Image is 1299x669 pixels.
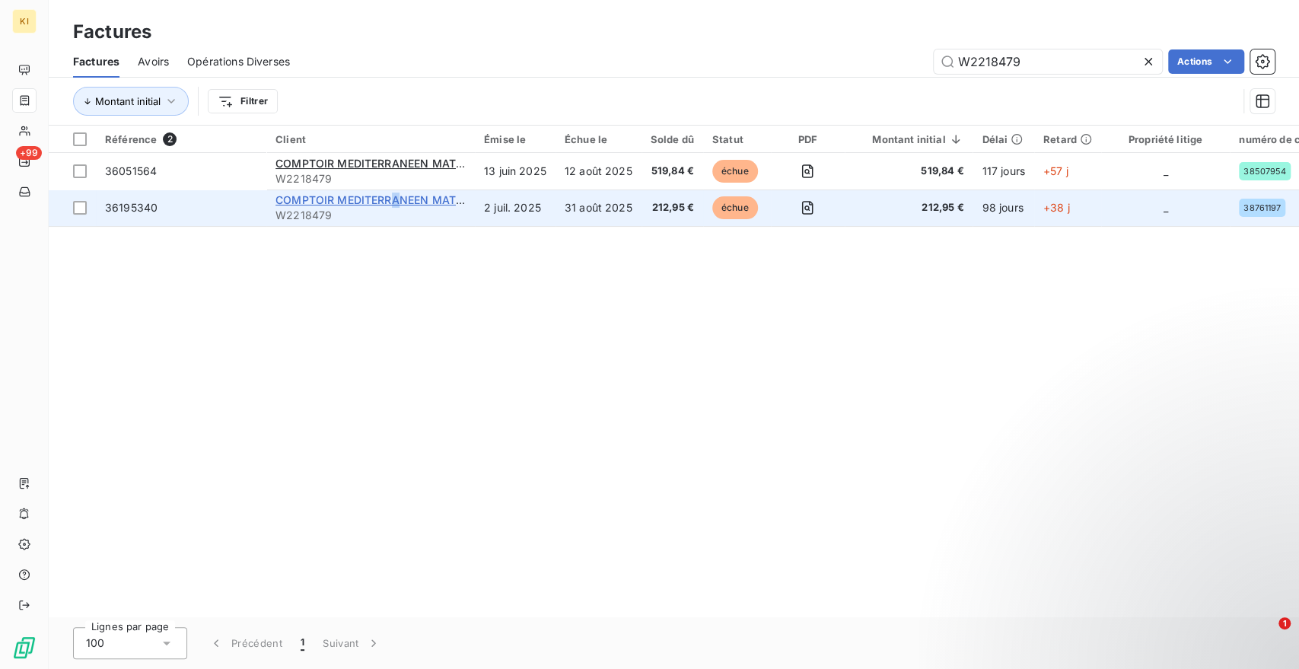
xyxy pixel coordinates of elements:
[973,190,1033,226] td: 98 jours
[187,54,290,69] span: Opérations Diverses
[475,153,556,190] td: 13 juin 2025
[565,133,632,145] div: Échue le
[475,190,556,226] td: 2 juil. 2025
[854,200,963,215] span: 212,95 €
[1168,49,1244,74] button: Actions
[163,132,177,146] span: 2
[73,18,151,46] h3: Factures
[1110,133,1221,145] div: Propriété litige
[12,9,37,33] div: KI
[314,627,390,659] button: Suivant
[208,89,278,113] button: Filtrer
[1247,617,1284,654] iframe: Intercom live chat
[138,54,169,69] span: Avoirs
[712,133,762,145] div: Statut
[1278,617,1291,629] span: 1
[484,133,546,145] div: Émise le
[105,201,158,214] span: 36195340
[73,54,119,69] span: Factures
[651,200,694,215] span: 212,95 €
[95,95,161,107] span: Montant initial
[1043,133,1092,145] div: Retard
[1243,203,1281,212] span: 38761197
[712,196,758,219] span: échue
[105,164,157,177] span: 36051564
[712,160,758,183] span: échue
[651,133,694,145] div: Solde dû
[105,133,157,145] span: Référence
[86,636,104,651] span: 100
[651,164,694,179] span: 519,84 €
[982,133,1024,145] div: Délai
[275,133,466,145] div: Client
[1043,201,1070,214] span: +38 j
[973,153,1033,190] td: 117 jours
[556,190,642,226] td: 31 août 2025
[275,157,540,170] span: COMPTOIR MEDITERRANEEN MATERIEL ENTREPRI
[199,627,291,659] button: Précédent
[275,208,466,223] span: W2218479
[1243,167,1286,176] span: 38507954
[12,636,37,660] img: Logo LeanPay
[995,521,1299,628] iframe: Intercom notifications message
[291,627,314,659] button: 1
[275,193,540,206] span: COMPTOIR MEDITERRANEEN MATERIEL ENTREPRI
[556,153,642,190] td: 12 août 2025
[301,636,304,651] span: 1
[16,146,42,160] span: +99
[780,133,836,145] div: PDF
[934,49,1162,74] input: Rechercher
[1163,201,1167,214] span: _
[1163,164,1167,177] span: _
[854,133,963,145] div: Montant initial
[854,164,963,179] span: 519,84 €
[73,87,189,116] button: Montant initial
[275,171,466,186] span: W2218479
[1043,164,1068,177] span: +57 j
